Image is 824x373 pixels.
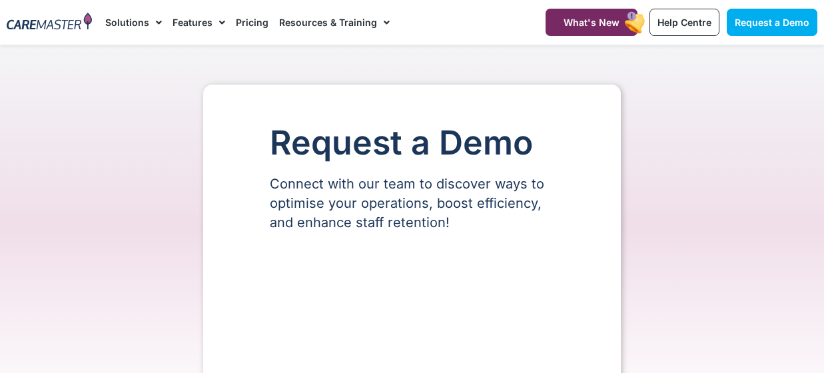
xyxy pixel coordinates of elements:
[735,17,809,28] span: Request a Demo
[270,255,554,355] iframe: Form 0
[7,13,92,31] img: CareMaster Logo
[564,17,619,28] span: What's New
[270,175,554,232] p: Connect with our team to discover ways to optimise your operations, boost efficiency, and enhance...
[270,125,554,161] h1: Request a Demo
[657,17,711,28] span: Help Centre
[727,9,817,36] a: Request a Demo
[546,9,637,36] a: What's New
[649,9,719,36] a: Help Centre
